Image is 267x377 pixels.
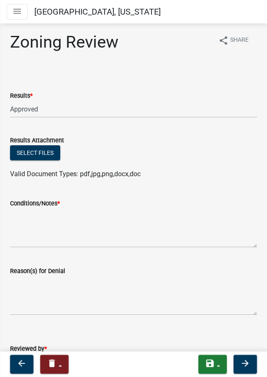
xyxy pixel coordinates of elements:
a: [GEOGRAPHIC_DATA], [US_STATE] [34,3,161,20]
label: Results [10,93,33,99]
label: Reviewed by [10,346,47,352]
i: delete [47,358,57,368]
span: Valid Document Types: pdf,jpg,png,docx,doc [10,170,141,178]
i: save [205,358,215,368]
i: menu [12,6,22,16]
button: shareShare [212,32,255,48]
label: Conditions/Notes [10,201,60,207]
i: arrow_back [17,358,27,368]
i: arrow_forward [240,358,250,368]
button: delete [40,355,69,374]
h1: Zoning Review [10,32,118,52]
button: arrow_forward [234,355,257,374]
i: share [218,35,228,46]
button: Select files [10,145,60,160]
span: Share [230,35,249,46]
button: save [198,355,227,374]
button: menu [7,4,28,20]
label: Results Attachment [10,138,64,144]
button: arrow_back [10,355,33,374]
label: Reason(s) for Denial [10,268,65,274]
